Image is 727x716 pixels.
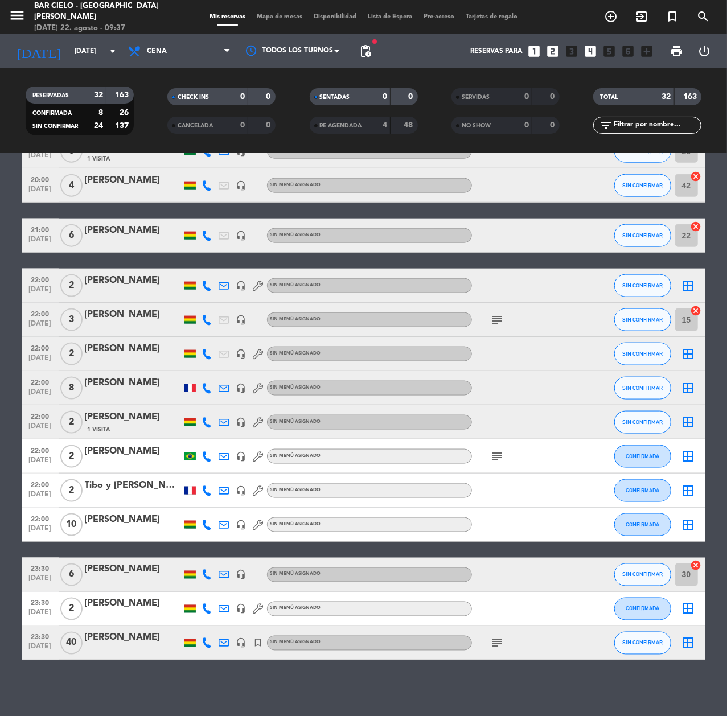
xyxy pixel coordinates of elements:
[462,94,490,100] span: SERVIDAS
[550,93,557,101] strong: 0
[491,636,504,650] i: subject
[94,91,103,99] strong: 32
[60,224,83,247] span: 6
[491,313,504,327] i: subject
[236,417,247,427] i: headset_mic
[236,281,247,291] i: headset_mic
[26,236,55,249] span: [DATE]
[622,571,663,578] span: SIN CONFIRMAR
[270,283,321,287] span: Sin menú asignado
[614,479,671,502] button: CONFIRMADA
[622,385,663,391] span: SIN CONFIRMAR
[26,609,55,622] span: [DATE]
[26,354,55,367] span: [DATE]
[178,123,213,129] span: CANCELADA
[85,478,182,493] div: Tibo y [PERSON_NAME]
[613,119,701,131] input: Filtrar por nombre...
[614,411,671,434] button: SIN CONFIRMAR
[60,479,83,502] span: 2
[681,450,695,463] i: border_all
[60,274,83,297] span: 2
[147,47,167,55] span: Cena
[681,602,695,616] i: border_all
[691,560,702,571] i: cancel
[32,93,69,98] span: RESERVADAS
[614,308,671,331] button: SIN CONFIRMAR
[26,388,55,401] span: [DATE]
[34,1,173,23] div: Bar Cielo - [GEOGRAPHIC_DATA][PERSON_NAME]
[600,94,618,100] span: TOTAL
[115,122,131,130] strong: 137
[120,109,131,117] strong: 26
[85,410,182,425] div: [PERSON_NAME]
[88,154,110,163] span: 1 Visita
[602,44,617,59] i: looks_5
[115,91,131,99] strong: 163
[26,422,55,435] span: [DATE]
[240,121,245,129] strong: 0
[32,124,78,129] span: SIN CONFIRMAR
[204,14,251,20] span: Mis reservas
[60,343,83,365] span: 2
[666,10,679,23] i: turned_in_not
[236,451,247,462] i: headset_mic
[626,453,659,459] span: CONFIRMADA
[270,454,321,458] span: Sin menú asignado
[251,14,308,20] span: Mapa de mesas
[236,485,247,496] i: headset_mic
[85,307,182,322] div: [PERSON_NAME]
[681,381,695,395] i: border_all
[681,279,695,293] i: border_all
[26,172,55,186] span: 20:00
[9,7,26,28] button: menu
[26,320,55,333] span: [DATE]
[26,630,55,643] span: 23:30
[26,596,55,609] span: 23:30
[614,174,671,197] button: SIN CONFIRMAR
[614,343,671,365] button: SIN CONFIRMAR
[639,44,654,59] i: add_box
[26,443,55,456] span: 22:00
[236,180,247,191] i: headset_mic
[253,638,264,648] i: turned_in_not
[26,151,55,164] span: [DATE]
[85,512,182,527] div: [PERSON_NAME]
[270,351,321,356] span: Sin menú asignado
[60,632,83,655] span: 40
[670,44,683,58] span: print
[408,93,415,101] strong: 0
[236,383,247,393] i: headset_mic
[26,456,55,470] span: [DATE]
[60,174,83,197] span: 4
[696,10,710,23] i: search
[691,34,718,68] div: LOG OUT
[60,563,83,586] span: 6
[32,110,72,116] span: CONFIRMADA
[26,223,55,236] span: 21:00
[622,419,663,425] span: SIN CONFIRMAR
[371,38,378,45] span: fiber_manual_record
[622,282,663,289] span: SIN CONFIRMAR
[614,224,671,247] button: SIN CONFIRMAR
[681,347,695,361] i: border_all
[26,525,55,538] span: [DATE]
[26,575,55,588] span: [DATE]
[60,445,83,468] span: 2
[26,491,55,504] span: [DATE]
[491,450,504,463] i: subject
[270,385,321,390] span: Sin menú asignado
[85,173,182,188] div: [PERSON_NAME]
[614,377,671,400] button: SIN CONFIRMAR
[106,44,120,58] i: arrow_drop_down
[266,121,273,129] strong: 0
[26,186,55,199] span: [DATE]
[320,94,350,100] span: SENTADAS
[270,606,321,611] span: Sin menú asignado
[383,121,387,129] strong: 4
[462,123,491,129] span: NO SHOW
[9,7,26,24] i: menu
[681,636,695,650] i: border_all
[236,604,247,614] i: headset_mic
[236,349,247,359] i: headset_mic
[683,93,699,101] strong: 163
